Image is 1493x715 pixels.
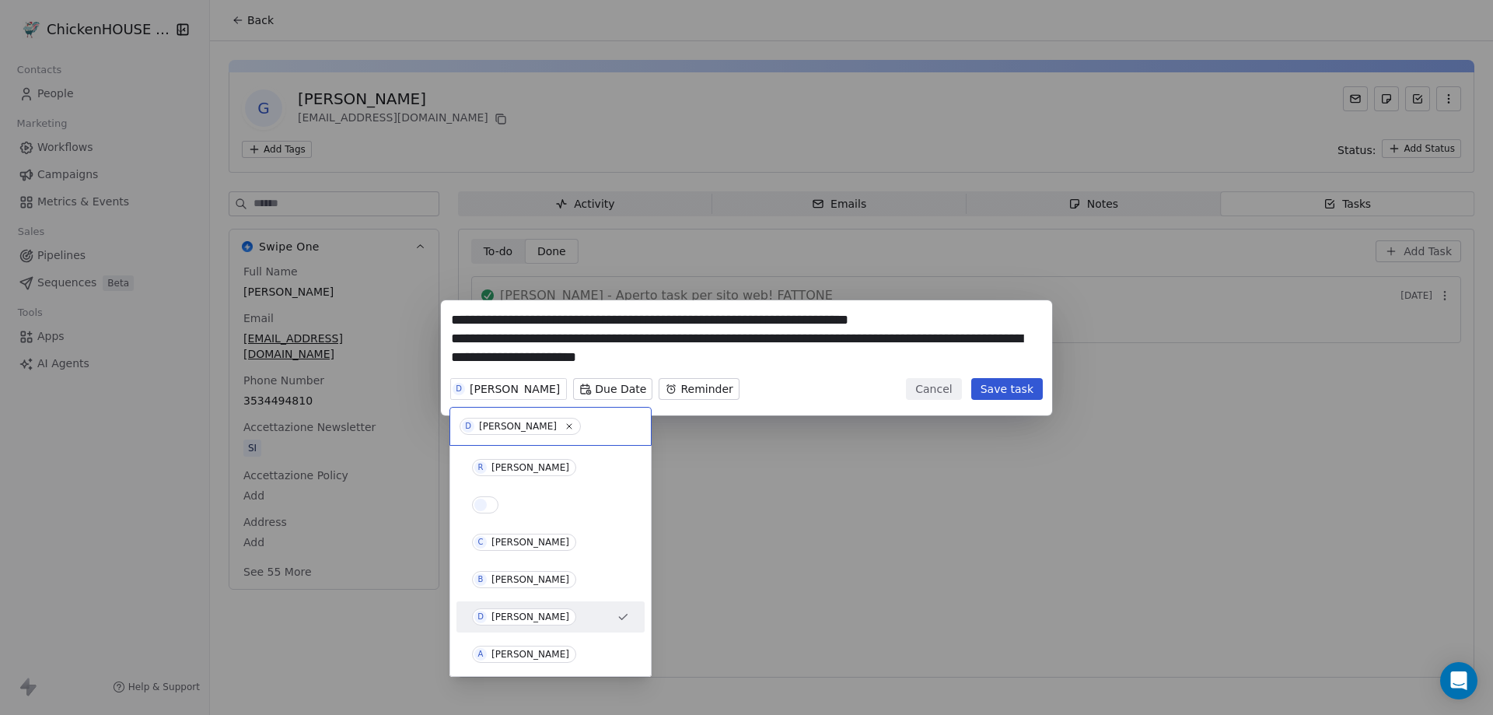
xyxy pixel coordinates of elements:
[478,648,484,661] div: A
[477,536,483,549] div: C
[491,574,569,585] div: [PERSON_NAME]
[479,421,557,432] div: [PERSON_NAME]
[491,462,569,473] div: [PERSON_NAME]
[491,649,569,660] div: [PERSON_NAME]
[477,611,484,623] div: D
[478,573,484,586] div: B
[491,612,569,622] div: [PERSON_NAME]
[478,461,484,474] div: R
[456,452,645,670] div: Suggestions
[465,420,471,433] div: D
[491,537,569,548] div: [PERSON_NAME]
